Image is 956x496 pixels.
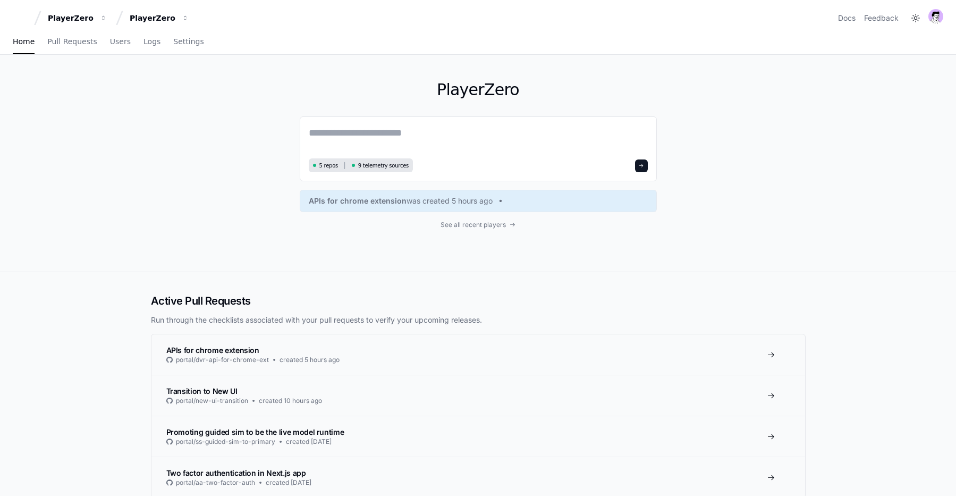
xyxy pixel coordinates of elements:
h1: PlayerZero [300,80,657,99]
span: APIs for chrome extension [166,346,259,355]
span: created 10 hours ago [259,397,322,405]
button: PlayerZero [125,9,193,28]
span: created 5 hours ago [280,356,340,364]
a: Users [110,30,131,54]
button: Feedback [864,13,899,23]
span: Users [110,38,131,45]
button: PlayerZero [44,9,112,28]
a: Home [13,30,35,54]
a: Pull Requests [47,30,97,54]
span: See all recent players [441,221,506,229]
span: Settings [173,38,204,45]
a: APIs for chrome extensionwas created 5 hours ago [309,196,648,206]
p: Run through the checklists associated with your pull requests to verify your upcoming releases. [151,315,806,325]
a: Promoting guided sim to be the live model runtimeportal/ss-guided-sim-to-primarycreated [DATE] [151,416,805,457]
a: See all recent players [300,221,657,229]
span: 5 repos [319,162,339,170]
span: created [DATE] [266,478,311,487]
span: portal/ss-guided-sim-to-primary [176,438,275,446]
span: was created 5 hours ago [407,196,493,206]
a: Logs [143,30,160,54]
span: Transition to New UI [166,386,238,396]
span: Pull Requests [47,38,97,45]
a: Docs [838,13,856,23]
span: portal/new-ui-transition [176,397,248,405]
span: APIs for chrome extension [309,196,407,206]
span: created [DATE] [286,438,332,446]
a: Transition to New UIportal/new-ui-transitioncreated 10 hours ago [151,375,805,416]
h2: Active Pull Requests [151,293,806,308]
img: avatar [928,9,943,24]
span: 9 telemetry sources [358,162,409,170]
span: Logs [143,38,160,45]
a: Settings [173,30,204,54]
span: Home [13,38,35,45]
a: APIs for chrome extensionportal/dvr-api-for-chrome-extcreated 5 hours ago [151,334,805,375]
div: PlayerZero [48,13,94,23]
span: Two factor authentication in Next.js app [166,468,306,477]
span: portal/aa-two-factor-auth [176,478,255,487]
span: Promoting guided sim to be the live model runtime [166,427,344,436]
div: PlayerZero [130,13,175,23]
span: portal/dvr-api-for-chrome-ext [176,356,269,364]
